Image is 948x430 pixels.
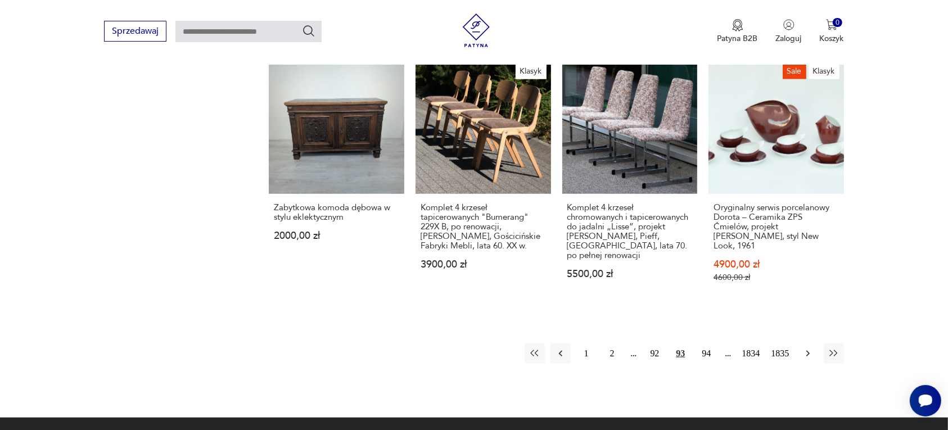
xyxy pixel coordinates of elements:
[567,203,693,260] h3: Komplet 4 krzeseł chromowanych i tapicerowanych do jadalni „Lisse”, projekt [PERSON_NAME], Pieff,...
[671,343,691,364] button: 93
[826,19,837,30] img: Ikona koszyka
[274,231,399,241] p: 2000,00 zł
[739,343,763,364] button: 1834
[714,273,839,282] p: 4600,00 zł
[421,203,546,251] h3: Komplet 4 krzeseł tapicerowanych "Bumerang" 229X B, po renowacji, [PERSON_NAME], Gościcińskie Fab...
[717,19,758,44] a: Ikona medaluPatyna B2B
[732,19,743,31] img: Ikona medalu
[274,203,399,222] h3: Zabytkowa komoda dębowa w stylu eklektycznym
[910,385,941,417] iframe: Smartsupp widget button
[708,59,844,305] a: SaleKlasykOryginalny serwis porcelanowy Dorota – Ceramika ZPS Ćmielów, projekt Lubomir Tomaszewsk...
[714,260,839,269] p: 4900,00 zł
[421,260,546,269] p: 3900,00 zł
[562,59,698,305] a: Komplet 4 krzeseł chromowanych i tapicerowanych do jadalni „Lisse”, projekt Teda Batesa, Pieff, W...
[104,21,166,42] button: Sprzedawaj
[776,33,802,44] p: Zaloguj
[269,59,404,305] a: Zabytkowa komoda dębowa w stylu eklektycznymZabytkowa komoda dębowa w stylu eklektycznym2000,00 zł
[567,269,693,279] p: 5500,00 zł
[717,33,758,44] p: Patyna B2B
[459,13,493,47] img: Patyna - sklep z meblami i dekoracjami vintage
[714,203,839,251] h3: Oryginalny serwis porcelanowy Dorota – Ceramika ZPS Ćmielów, projekt [PERSON_NAME], styl New Look...
[602,343,622,364] button: 2
[416,59,551,305] a: KlasykKomplet 4 krzeseł tapicerowanych "Bumerang" 229X B, po renowacji, R.Kulm, Gościcińskie Fabr...
[302,24,315,38] button: Szukaj
[645,343,665,364] button: 92
[769,343,792,364] button: 1835
[104,28,166,36] a: Sprzedawaj
[833,18,842,28] div: 0
[783,19,794,30] img: Ikonka użytkownika
[717,19,758,44] button: Patyna B2B
[576,343,597,364] button: 1
[776,19,802,44] button: Zaloguj
[697,343,717,364] button: 94
[820,33,844,44] p: Koszyk
[820,19,844,44] button: 0Koszyk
